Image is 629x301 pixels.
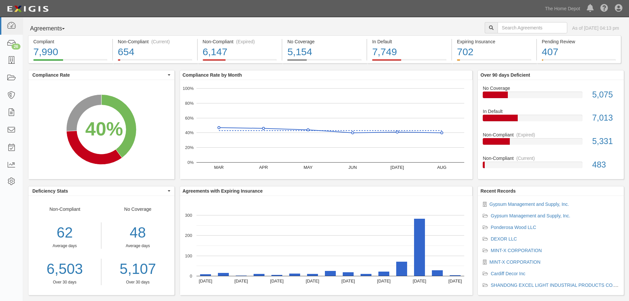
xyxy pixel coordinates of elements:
[28,280,101,285] div: Over 30 days
[480,188,516,194] b: Recent Records
[5,3,51,15] img: logo-5460c22ac91f19d4615b14bd174203de0afe785f0fc80cf4dbbc73dc1793850b.png
[489,202,569,207] a: Gypsum Management and Supply, Inc.
[270,279,284,283] text: [DATE]
[183,72,242,78] b: Compliance Rate by Month
[151,38,170,45] div: (Current)
[28,186,174,196] button: Deficiency Stats
[287,38,362,45] div: No Coverage
[185,253,192,258] text: 100
[28,206,101,285] div: Non-Compliant
[572,25,619,31] div: As of [DATE] 04:13 pm
[12,44,20,50] div: 26
[491,225,536,230] a: Ponderosa Wood LLC
[33,38,107,45] div: Compliant
[367,59,451,64] a: In Default7,749
[491,271,525,276] a: Cardiff Decor Inc
[185,130,193,135] text: 40%
[306,279,319,283] text: [DATE]
[457,45,531,59] div: 702
[203,38,277,45] div: Non-Compliant (Expired)
[483,85,619,108] a: No Coverage5,075
[28,22,78,35] button: Agreements
[28,222,101,243] div: 62
[180,80,472,179] svg: A chart.
[199,279,212,283] text: [DATE]
[491,248,542,253] a: MINT-X CORPORATION
[587,135,624,147] div: 5,331
[480,72,530,78] b: Over 90 days Deficient
[28,80,174,179] svg: A chart.
[348,165,357,170] text: JUN
[491,282,625,288] a: SHANDONG EXCEL LIGHT INDUSTRIAL PRODUCTS CO., LTD
[452,59,536,64] a: Expiring Insurance702
[489,259,541,265] a: MINT-X CORPORATION
[483,155,619,173] a: Non-Compliant(Current)483
[85,116,123,143] div: 40%
[498,22,567,33] input: Search Agreements
[483,108,619,132] a: In Default7,013
[457,38,531,45] div: Expiring Insurance
[516,155,535,162] div: (Current)
[106,280,169,285] div: Over 30 days
[282,59,367,64] a: No Coverage5,154
[390,165,404,170] text: [DATE]
[185,115,193,120] text: 60%
[587,89,624,101] div: 5,075
[491,213,570,218] a: Gypsum Management and Supply, Inc.
[437,165,446,170] text: AUG
[537,59,621,64] a: Pending Review407
[190,274,192,279] text: 0
[118,45,192,59] div: 654
[198,59,282,64] a: Non-Compliant(Expired)6,147
[203,45,277,59] div: 6,147
[372,38,446,45] div: In Default
[483,132,619,155] a: Non-Compliant(Expired)5,331
[259,165,268,170] text: APR
[478,85,624,92] div: No Coverage
[28,259,101,280] a: 6,503
[587,112,624,124] div: 7,013
[478,155,624,162] div: Non-Compliant
[587,159,624,171] div: 483
[478,108,624,115] div: In Default
[28,59,112,64] a: Compliant7,990
[185,145,193,150] text: 20%
[106,243,169,249] div: Average days
[234,279,248,283] text: [DATE]
[106,259,169,280] a: 5,107
[183,188,263,194] b: Agreements with Expiring Insurance
[113,59,197,64] a: Non-Compliant(Current)654
[478,132,624,138] div: Non-Compliant
[542,2,583,15] a: The Home Depot
[287,45,362,59] div: 5,154
[183,86,194,91] text: 100%
[32,72,166,78] span: Compliance Rate
[236,38,255,45] div: (Expired)
[516,132,535,138] div: (Expired)
[33,45,107,59] div: 7,990
[303,165,313,170] text: MAY
[118,38,192,45] div: Non-Compliant (Current)
[180,196,472,295] svg: A chart.
[32,188,166,194] span: Deficiency Stats
[448,279,462,283] text: [DATE]
[542,38,616,45] div: Pending Review
[185,101,193,106] text: 80%
[28,243,101,249] div: Average days
[187,160,193,165] text: 0%
[101,206,174,285] div: No Coverage
[372,45,446,59] div: 7,749
[600,5,608,13] i: Help Center - Complianz
[28,70,174,80] button: Compliance Rate
[377,279,391,283] text: [DATE]
[185,233,192,238] text: 200
[106,222,169,243] div: 48
[542,45,616,59] div: 407
[491,236,517,242] a: DEXOR LLC
[341,279,355,283] text: [DATE]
